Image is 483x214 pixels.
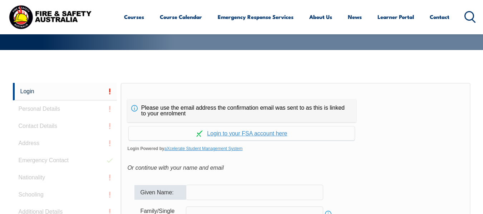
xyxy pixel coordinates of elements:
div: Or continue with your name and email [127,163,464,173]
span: Login Powered by [127,143,464,154]
a: Courses [124,8,144,25]
a: Learner Portal [378,8,414,25]
img: Log in withaxcelerate [196,130,203,137]
a: Login [13,83,117,100]
a: Contact [430,8,449,25]
div: Please use the email address the confirmation email was sent to as this is linked to your enrolment [127,99,356,122]
a: Emergency Response Services [218,8,294,25]
div: Given Name: [134,185,186,199]
a: About Us [309,8,332,25]
a: aXcelerate Student Management System [164,146,243,151]
a: News [348,8,362,25]
a: Course Calendar [160,8,202,25]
